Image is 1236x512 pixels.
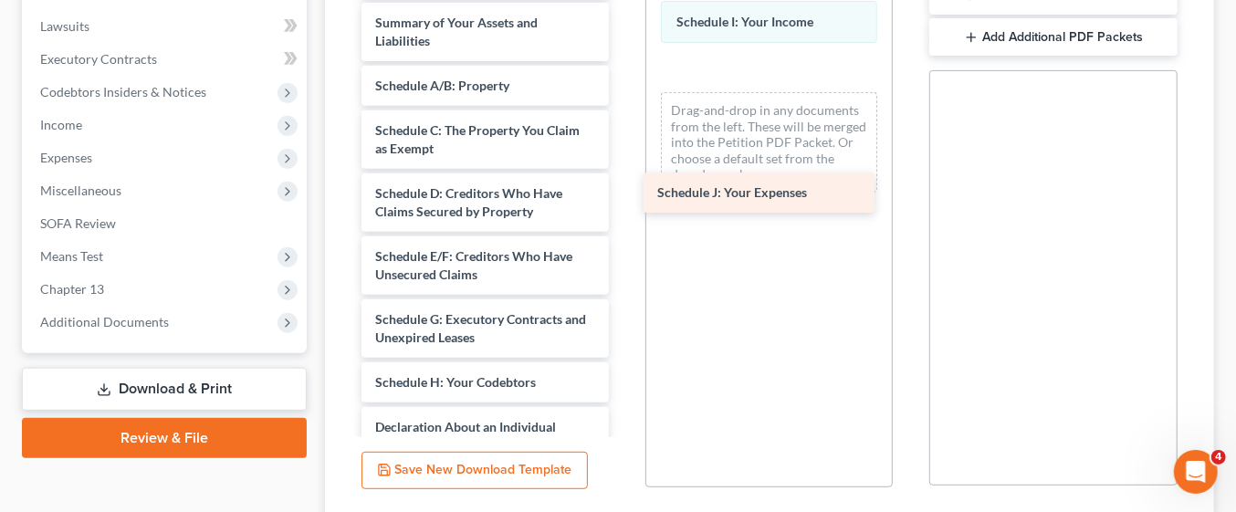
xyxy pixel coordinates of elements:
[40,117,82,132] span: Income
[40,215,116,231] span: SOFA Review
[376,374,537,390] span: Schedule H: Your Codebtors
[376,122,581,156] span: Schedule C: The Property You Claim as Exempt
[1174,450,1218,494] iframe: Intercom live chat
[376,311,587,345] span: Schedule G: Executory Contracts and Unexpired Leases
[376,185,563,219] span: Schedule D: Creditors Who Have Claims Secured by Property
[40,248,103,264] span: Means Test
[40,150,92,165] span: Expenses
[40,51,157,67] span: Executory Contracts
[361,452,588,490] button: Save New Download Template
[376,248,573,282] span: Schedule E/F: Creditors Who Have Unsecured Claims
[40,18,89,34] span: Lawsuits
[929,18,1177,57] button: Add Additional PDF Packets
[376,78,510,93] span: Schedule A/B: Property
[40,314,169,329] span: Additional Documents
[1211,450,1226,465] span: 4
[22,368,307,411] a: Download & Print
[658,184,808,200] span: Schedule J: Your Expenses
[26,43,307,76] a: Executory Contracts
[40,183,121,198] span: Miscellaneous
[376,419,557,453] span: Declaration About an Individual Debtor's Schedules
[40,84,206,99] span: Codebtors Insiders & Notices
[676,14,813,29] span: Schedule I: Your Income
[26,207,307,240] a: SOFA Review
[661,92,877,193] div: Drag-and-drop in any documents from the left. These will be merged into the Petition PDF Packet. ...
[26,10,307,43] a: Lawsuits
[376,15,539,48] span: Summary of Your Assets and Liabilities
[22,418,307,458] a: Review & File
[40,281,104,297] span: Chapter 13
